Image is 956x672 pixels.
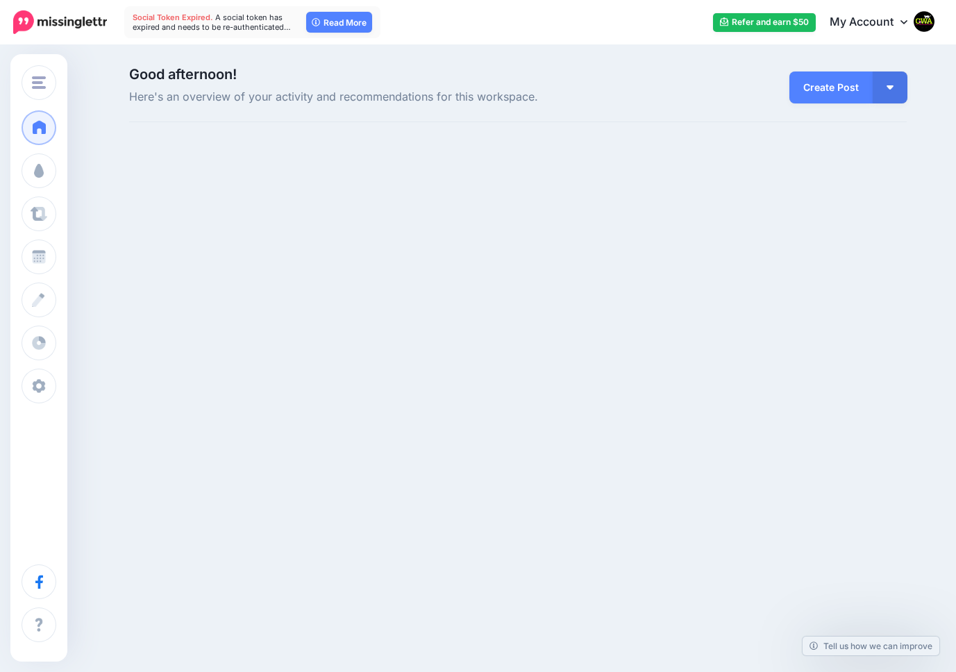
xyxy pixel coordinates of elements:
span: Here's an overview of your activity and recommendations for this workspace. [129,88,641,106]
a: My Account [816,6,935,40]
a: Tell us how we can improve [803,637,939,655]
span: Good afternoon! [129,66,237,83]
img: menu.png [32,76,46,89]
img: arrow-down-white.png [887,85,894,90]
span: A social token has expired and needs to be re-authenticated… [133,12,291,32]
a: Create Post [789,72,873,103]
a: Refer and earn $50 [713,13,816,32]
span: Social Token Expired. [133,12,213,22]
img: Missinglettr [13,10,107,34]
a: Read More [306,12,372,33]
